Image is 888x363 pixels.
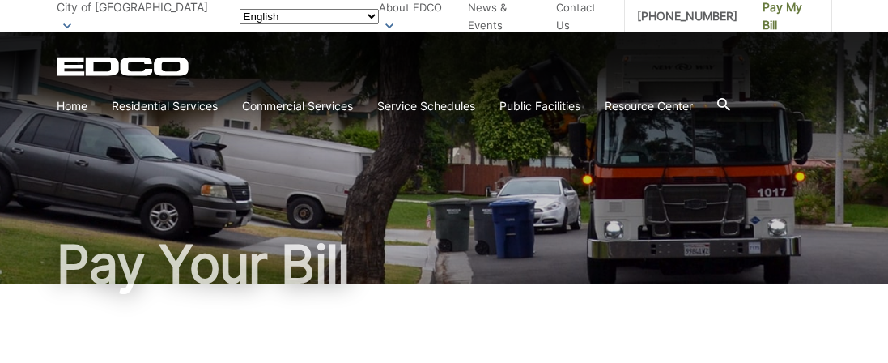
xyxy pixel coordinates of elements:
a: Resource Center [605,97,693,115]
a: Home [57,97,87,115]
a: Service Schedules [377,97,475,115]
a: Commercial Services [242,97,353,115]
h1: Pay Your Bill [57,238,832,290]
a: Residential Services [112,97,218,115]
select: Select a language [240,9,379,24]
a: EDCD logo. Return to the homepage. [57,57,191,76]
a: Public Facilities [499,97,580,115]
